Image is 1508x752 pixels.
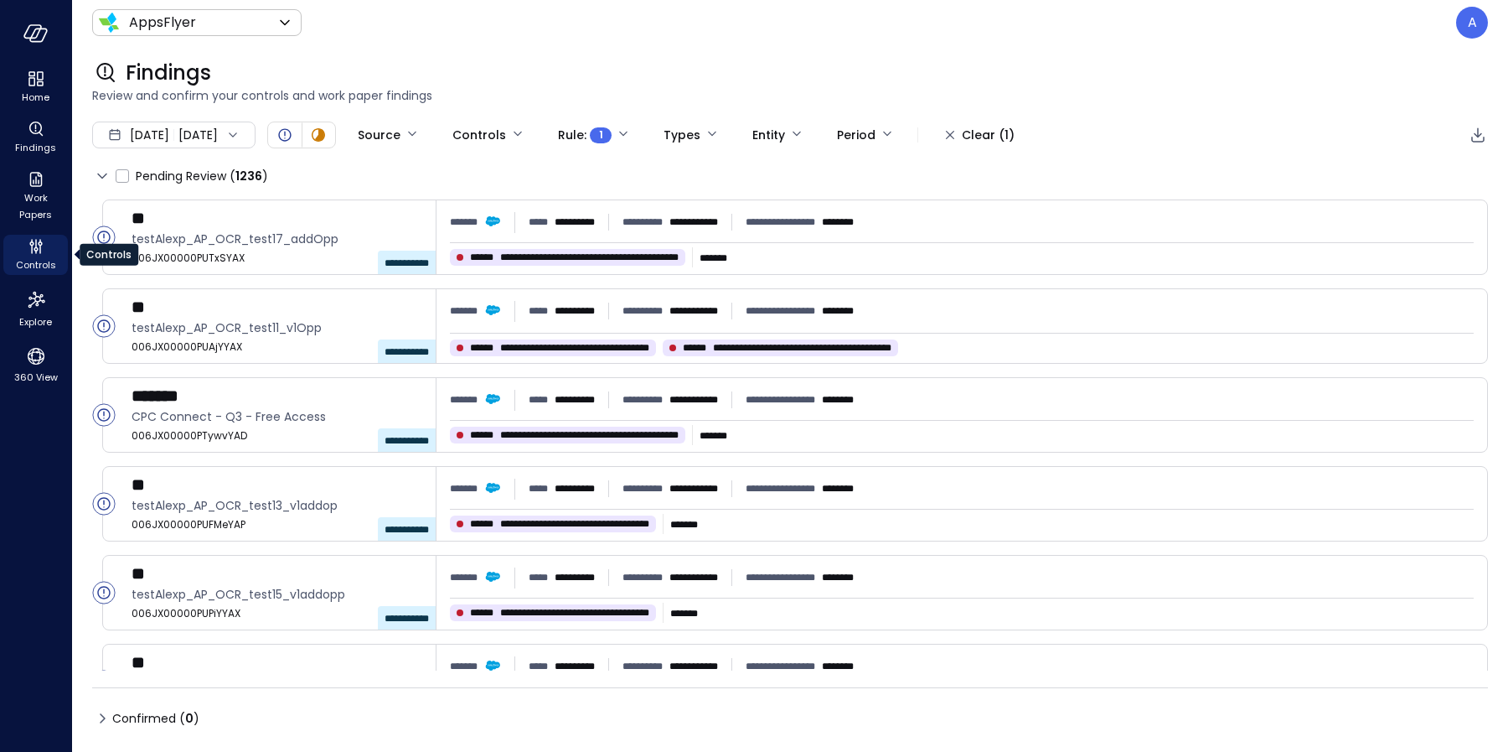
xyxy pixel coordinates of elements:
span: CPC Connect - Q3 - Free Access [132,407,422,426]
div: Open [92,581,116,604]
span: Explore [19,314,52,330]
div: Rule : [558,121,612,149]
span: Findings [126,60,211,86]
span: Work Papers [10,189,61,223]
span: 006JX00000PUFMeYAP [132,516,422,533]
div: Controls [80,244,138,266]
button: Clear (1) [932,121,1028,149]
span: 360 View [14,369,58,386]
div: Types [664,121,700,149]
div: Home [3,67,68,107]
span: Home [22,89,49,106]
div: Open [92,314,116,338]
span: testAlexp_AP_OCR_test15_v1addopp [132,585,422,604]
span: Pending Review [136,163,268,189]
div: Open [92,492,116,516]
div: Source [358,121,400,149]
div: Controls [3,235,68,275]
div: ( ) [230,167,268,185]
span: 006JX00000PUPiYYAX [132,605,422,622]
div: Open [92,226,116,249]
span: testAlexp_AP_OCR_test17_addOpp [132,230,422,248]
div: Controls [452,121,506,149]
span: Review and confirm your controls and work paper findings [92,86,1488,105]
span: Findings [15,139,56,156]
div: Open [275,125,295,145]
div: In Progress [308,125,328,145]
div: Export to CSV [1468,125,1488,146]
div: Clear (1) [962,125,1015,146]
span: 006JX00000PTywvYAD [132,428,422,444]
span: 1 [599,127,603,143]
span: Confirmed [112,705,199,732]
div: Open [92,670,116,693]
div: Period [837,121,875,149]
div: Work Papers [3,168,68,225]
span: 006JX00000PUTxSYAX [132,250,422,267]
div: Findings [3,117,68,158]
span: Controls [16,257,56,273]
img: Icon [99,13,119,33]
div: Entity [752,121,785,149]
div: Explore [3,285,68,332]
span: [DATE] [130,126,169,144]
span: 006JX00000PUAjYYAX [132,339,422,355]
span: 1236 [235,168,262,184]
span: testAlexp_AP_OCR_test13_v1addop [132,496,422,515]
p: A [1468,13,1477,33]
div: 360 View [3,342,68,387]
div: ( ) [179,709,199,728]
span: testAlexp_AP_OCR_test11_v1Opp [132,319,422,337]
div: Avi Brandwain [1456,7,1488,39]
p: AppsFlyer [129,13,196,33]
div: Open [92,403,116,427]
span: 0 [185,710,194,727]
